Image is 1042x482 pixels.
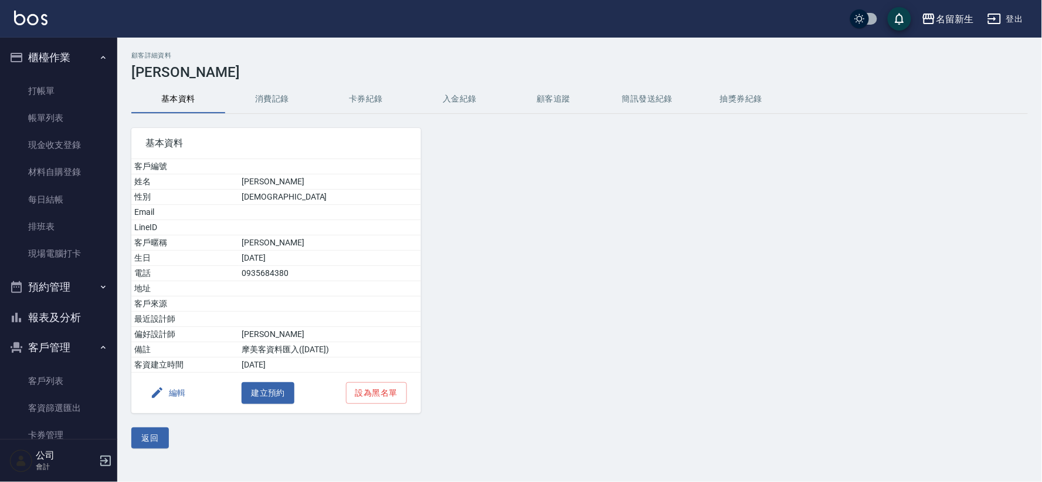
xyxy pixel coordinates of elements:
[239,174,421,190] td: [PERSON_NAME]
[36,461,96,472] p: 會計
[131,281,239,296] td: 地址
[413,85,507,113] button: 入金紀錄
[9,449,33,473] img: Person
[131,266,239,281] td: 電話
[131,190,239,205] td: 性別
[131,159,239,174] td: 客戶編號
[5,240,113,267] a: 現場電腦打卡
[239,342,421,358] td: 摩美客資料匯入([DATE])
[131,358,239,373] td: 客資建立時間
[983,8,1028,30] button: 登出
[131,64,1028,80] h3: [PERSON_NAME]
[131,85,225,113] button: 基本資料
[131,220,239,235] td: LineID
[600,85,694,113] button: 簡訊發送紀錄
[5,42,113,73] button: 櫃檯作業
[694,85,788,113] button: 抽獎券紀錄
[5,213,113,240] a: 排班表
[14,11,47,25] img: Logo
[131,427,169,449] button: 返回
[242,382,294,404] button: 建立預約
[36,450,96,461] h5: 公司
[131,235,239,251] td: 客戶暱稱
[131,342,239,358] td: 備註
[917,7,978,31] button: 名留新生
[5,368,113,395] a: 客戶列表
[131,312,239,327] td: 最近設計師
[5,332,113,363] button: 客戶管理
[239,235,421,251] td: [PERSON_NAME]
[5,132,113,159] a: 現金收支登錄
[319,85,413,113] button: 卡券紀錄
[5,105,113,132] a: 帳單列表
[5,395,113,422] a: 客資篩選匯出
[936,12,973,26] div: 名留新生
[5,302,113,333] button: 報表及分析
[225,85,319,113] button: 消費記錄
[239,327,421,342] td: [PERSON_NAME]
[131,327,239,342] td: 偏好設計師
[5,77,113,105] a: 打帳單
[131,251,239,266] td: 生日
[239,190,421,205] td: [DEMOGRAPHIC_DATA]
[131,205,239,220] td: Email
[131,174,239,190] td: 姓名
[888,7,911,31] button: save
[145,137,407,149] span: 基本資料
[5,422,113,449] a: 卡券管理
[131,52,1028,59] h2: 顧客詳細資料
[5,272,113,302] button: 預約管理
[239,251,421,266] td: [DATE]
[239,266,421,281] td: 0935684380
[131,296,239,312] td: 客戶來源
[5,159,113,186] a: 材料自購登錄
[239,358,421,373] td: [DATE]
[507,85,600,113] button: 顧客追蹤
[145,382,191,404] button: 編輯
[5,186,113,213] a: 每日結帳
[346,382,407,404] button: 設為黑名單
